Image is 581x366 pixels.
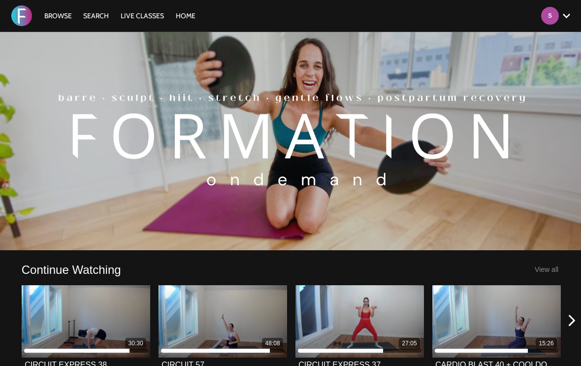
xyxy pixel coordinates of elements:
[265,339,280,348] div: 48:08
[535,266,558,273] a: View all
[39,11,201,21] nav: Primary
[22,262,121,277] a: Continue Watching
[402,339,417,348] div: 27:05
[171,11,200,20] a: HOME
[78,11,114,20] a: Search
[39,11,77,20] a: Browse
[129,339,143,348] div: 30:30
[11,5,32,26] img: FORMATION
[539,339,554,348] div: 15:26
[116,11,169,20] a: LIVE CLASSES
